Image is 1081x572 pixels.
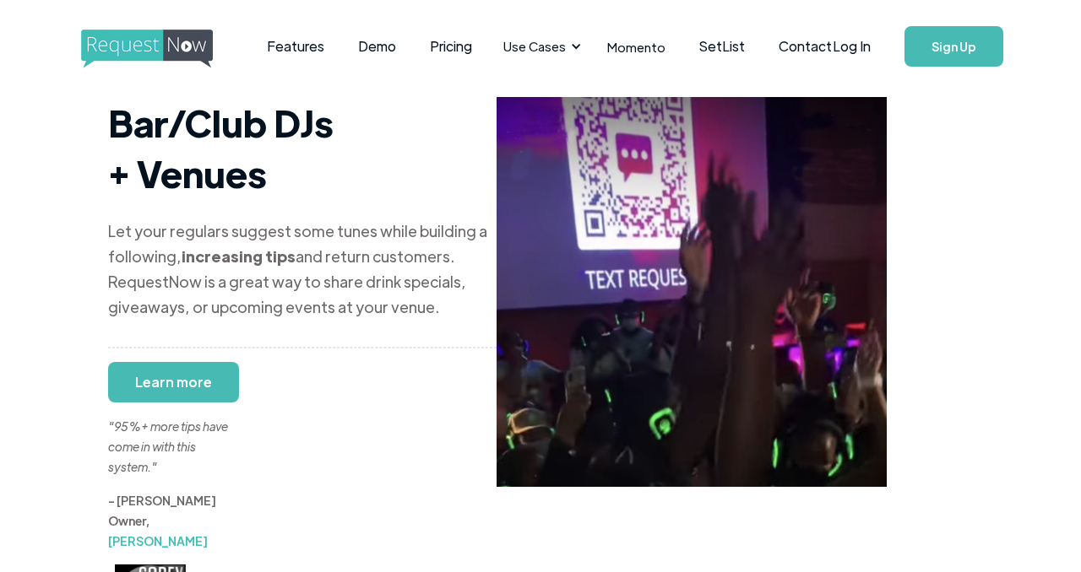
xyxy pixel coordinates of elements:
[493,20,586,73] div: Use Cases
[904,26,1003,67] a: Sign Up
[108,533,208,548] a: [PERSON_NAME]
[590,22,682,72] a: Momento
[762,20,849,73] a: Contact
[341,20,413,73] a: Demo
[108,362,239,402] a: Learn more
[816,17,888,76] a: Log In
[81,30,244,68] img: requestnow logo
[81,30,208,63] a: home
[182,246,296,266] strong: increasing tips
[503,37,566,56] div: Use Cases
[108,490,235,551] div: - [PERSON_NAME] Owner,
[108,375,235,477] div: "95%+ more tips have come in with this system."
[108,99,334,197] strong: Bar/Club DJs + Venues
[250,20,341,73] a: Features
[108,219,497,320] div: Let your regulars suggest some tunes while building a following, and return customers. RequestNow...
[413,20,489,73] a: Pricing
[682,20,762,73] a: SetList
